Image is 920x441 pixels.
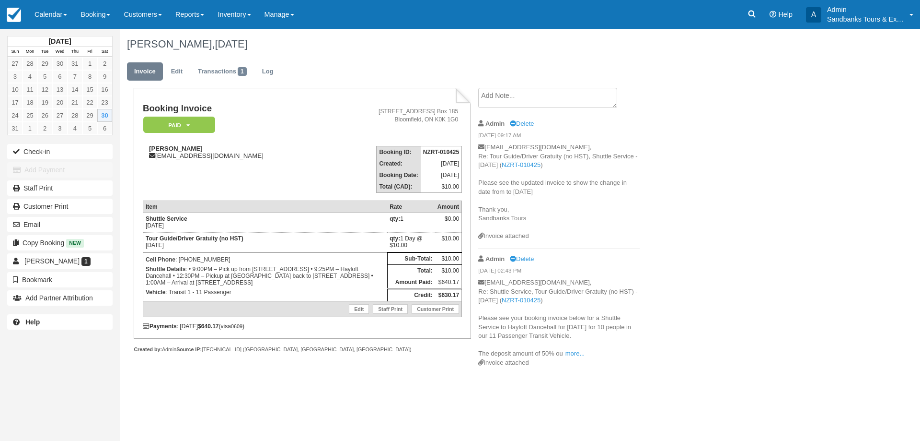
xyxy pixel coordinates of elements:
[421,158,462,169] td: [DATE]
[8,109,23,122] a: 24
[421,169,462,181] td: [DATE]
[377,181,421,193] th: Total (CAD):
[68,96,82,109] a: 21
[478,131,640,142] em: [DATE] 09:17 AM
[82,83,97,96] a: 15
[7,144,113,159] button: Check-in
[37,122,52,135] a: 2
[806,7,821,23] div: A
[387,276,435,289] th: Amount Paid:
[52,83,67,96] a: 13
[387,201,435,213] th: Rate
[68,83,82,96] a: 14
[435,201,462,213] th: Amount
[8,70,23,83] a: 3
[37,109,52,122] a: 26
[373,304,408,314] a: Staff Print
[478,278,640,358] p: [EMAIL_ADDRESS][DOMAIN_NAME], Re: Shuttle Service, Tour Guide/Driver Gratuity (no HST) - [DATE] (...
[7,314,113,330] a: Help
[146,215,187,222] strong: Shuttle Service
[478,143,640,232] p: [EMAIL_ADDRESS][DOMAIN_NAME], Re: Tour Guide/Driver Gratuity (no HST), Shuttle Service - [DATE] (...
[421,181,462,193] td: $10.00
[146,255,385,264] p: : [PHONE_NUMBER]
[23,83,37,96] a: 11
[23,96,37,109] a: 18
[134,346,162,352] strong: Created by:
[97,109,112,122] a: 30
[502,297,540,304] a: NZRT-010425
[23,109,37,122] a: 25
[7,217,113,232] button: Email
[37,83,52,96] a: 12
[82,109,97,122] a: 29
[7,253,113,269] a: [PERSON_NAME] 1
[66,239,84,247] span: New
[48,37,71,45] strong: [DATE]
[7,235,113,250] button: Copy Booking New
[478,267,640,277] em: [DATE] 02:43 PM
[435,276,462,289] td: $640.17
[198,323,218,330] strong: $640.17
[191,62,254,81] a: Transactions1
[97,57,112,70] a: 2
[8,57,23,70] a: 27
[97,70,112,83] a: 9
[82,96,97,109] a: 22
[52,47,67,57] th: Wed
[510,255,534,262] a: Delete
[68,109,82,122] a: 28
[127,38,803,50] h1: [PERSON_NAME],
[7,290,113,306] button: Add Partner Attribution
[149,145,203,152] strong: [PERSON_NAME]
[332,107,458,124] address: [STREET_ADDRESS] Box 185 Bloomfield, ON K0K 1G0
[146,289,165,296] strong: Vehicle
[37,70,52,83] a: 5
[176,346,202,352] strong: Source IP:
[23,70,37,83] a: 4
[377,169,421,181] th: Booking Date:
[390,215,400,222] strong: qty
[134,346,471,353] div: Admin [TECHNICAL_ID] ([GEOGRAPHIC_DATA], [GEOGRAPHIC_DATA], [GEOGRAPHIC_DATA])
[437,215,459,230] div: $0.00
[23,47,37,57] th: Mon
[778,11,793,18] span: Help
[7,8,21,22] img: checkfront-main-nav-mini-logo.png
[770,11,776,18] i: Help
[478,232,640,241] div: Invoice attached
[502,161,540,168] a: NZRT-010425
[143,201,387,213] th: Item
[68,70,82,83] a: 7
[37,47,52,57] th: Tue
[143,233,387,252] td: [DATE]
[485,120,505,127] strong: Admin
[485,255,505,262] strong: Admin
[146,266,185,273] strong: Shuttle Details
[423,149,459,155] strong: NZRT-010425
[387,213,435,233] td: 1
[238,67,247,76] span: 1
[8,122,23,135] a: 31
[435,253,462,265] td: $10.00
[52,57,67,70] a: 30
[412,304,459,314] a: Customer Print
[143,104,328,114] h1: Booking Invoice
[7,162,113,178] button: Add Payment
[68,122,82,135] a: 4
[387,233,435,252] td: 1 Day @ $10.00
[438,292,459,298] strong: $630.17
[164,62,190,81] a: Edit
[565,350,585,357] a: more...
[827,5,904,14] p: Admin
[377,158,421,169] th: Created:
[97,83,112,96] a: 16
[82,70,97,83] a: 8
[143,323,177,330] strong: Payments
[8,96,23,109] a: 17
[146,256,175,263] strong: Cell Phone
[146,235,243,242] strong: Tour Guide/Driver Gratuity (no HST)
[377,146,421,158] th: Booking ID:
[8,47,23,57] th: Sun
[231,323,242,329] small: 0609
[97,96,112,109] a: 23
[52,109,67,122] a: 27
